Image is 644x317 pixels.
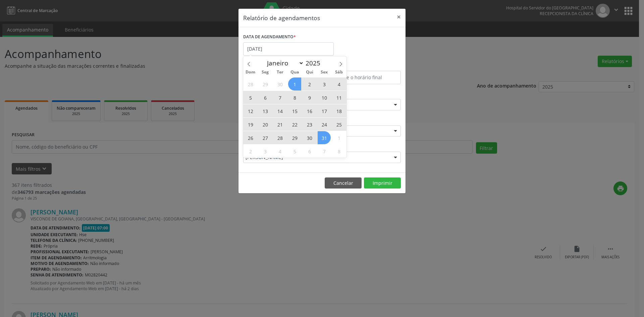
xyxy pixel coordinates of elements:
[332,70,346,74] span: Sáb
[243,13,320,22] h5: Relatório de agendamentos
[259,77,272,91] span: Setembro 29, 2025
[243,32,296,42] label: DATA DE AGENDAMENTO
[273,145,286,158] span: Novembro 4, 2025
[318,145,331,158] span: Novembro 7, 2025
[332,104,345,117] span: Outubro 18, 2025
[318,104,331,117] span: Outubro 17, 2025
[303,91,316,104] span: Outubro 9, 2025
[324,71,401,84] input: Selecione o horário final
[288,118,301,131] span: Outubro 22, 2025
[303,77,316,91] span: Outubro 2, 2025
[332,91,345,104] span: Outubro 11, 2025
[243,42,334,56] input: Selecione uma data ou intervalo
[364,177,401,189] button: Imprimir
[244,91,257,104] span: Outubro 5, 2025
[273,104,286,117] span: Outubro 14, 2025
[259,104,272,117] span: Outubro 13, 2025
[332,77,345,91] span: Outubro 4, 2025
[288,131,301,144] span: Outubro 29, 2025
[288,145,301,158] span: Novembro 5, 2025
[392,9,406,25] button: Close
[244,104,257,117] span: Outubro 12, 2025
[244,118,257,131] span: Outubro 19, 2025
[273,118,286,131] span: Outubro 21, 2025
[318,91,331,104] span: Outubro 10, 2025
[303,145,316,158] span: Novembro 6, 2025
[287,70,302,74] span: Qua
[244,131,257,144] span: Outubro 26, 2025
[259,91,272,104] span: Outubro 6, 2025
[302,70,317,74] span: Qui
[259,145,272,158] span: Novembro 3, 2025
[259,131,272,144] span: Outubro 27, 2025
[244,145,257,158] span: Novembro 2, 2025
[288,91,301,104] span: Outubro 8, 2025
[273,70,287,74] span: Ter
[317,70,332,74] span: Sex
[303,104,316,117] span: Outubro 16, 2025
[303,118,316,131] span: Outubro 23, 2025
[244,77,257,91] span: Setembro 28, 2025
[264,58,304,68] select: Month
[258,70,273,74] span: Seg
[273,131,286,144] span: Outubro 28, 2025
[332,131,345,144] span: Novembro 1, 2025
[288,77,301,91] span: Outubro 1, 2025
[325,177,362,189] button: Cancelar
[332,145,345,158] span: Novembro 8, 2025
[259,118,272,131] span: Outubro 20, 2025
[318,118,331,131] span: Outubro 24, 2025
[318,131,331,144] span: Outubro 31, 2025
[324,60,401,71] label: ATÉ
[332,118,345,131] span: Outubro 25, 2025
[243,70,258,74] span: Dom
[303,131,316,144] span: Outubro 30, 2025
[288,104,301,117] span: Outubro 15, 2025
[304,59,326,67] input: Year
[273,91,286,104] span: Outubro 7, 2025
[318,77,331,91] span: Outubro 3, 2025
[273,77,286,91] span: Setembro 30, 2025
